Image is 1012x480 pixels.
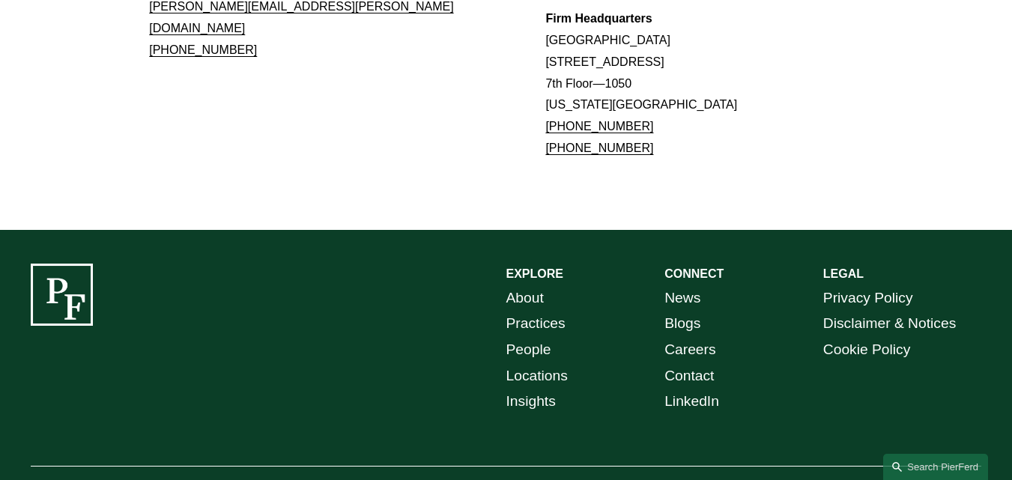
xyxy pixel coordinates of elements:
[664,389,719,415] a: LinkedIn
[823,285,913,312] a: Privacy Policy
[545,120,653,133] a: [PHONE_NUMBER]
[823,311,956,337] a: Disclaimer & Notices
[664,337,715,363] a: Careers
[506,267,563,280] strong: EXPLORE
[506,389,556,415] a: Insights
[664,285,700,312] a: News
[506,285,544,312] a: About
[664,267,724,280] strong: CONNECT
[664,311,700,337] a: Blogs
[545,12,652,25] strong: Firm Headquarters
[545,8,862,160] p: [GEOGRAPHIC_DATA] [STREET_ADDRESS] 7th Floor—1050 [US_STATE][GEOGRAPHIC_DATA]
[149,43,257,56] a: [PHONE_NUMBER]
[883,454,988,480] a: Search this site
[506,363,568,389] a: Locations
[823,267,864,280] strong: LEGAL
[664,363,714,389] a: Contact
[506,311,566,337] a: Practices
[823,337,911,363] a: Cookie Policy
[545,142,653,154] a: [PHONE_NUMBER]
[506,337,551,363] a: People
